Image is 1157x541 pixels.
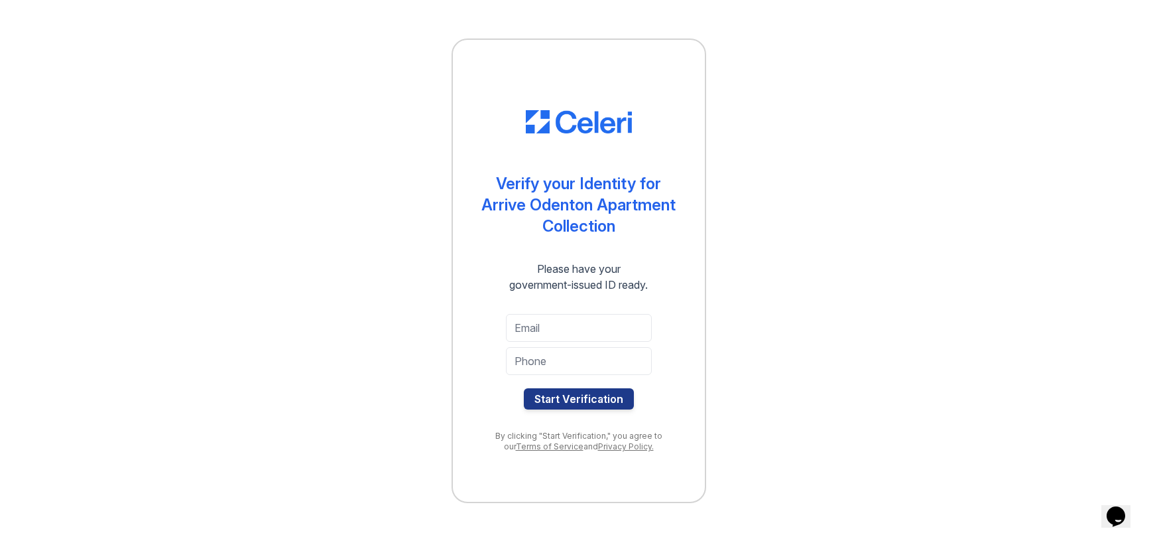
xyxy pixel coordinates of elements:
a: Privacy Policy. [598,441,654,451]
a: Terms of Service [516,441,583,451]
img: CE_Logo_Blue-a8612792a0a2168367f1c8372b55b34899dd931a85d93a1a3d3e32e68fde9ad4.png [526,110,632,134]
div: Verify your Identity for Arrive Odenton Apartment Collection [479,173,678,237]
div: Please have your government-issued ID ready. [485,261,672,293]
button: Start Verification [524,388,634,410]
iframe: chat widget [1101,488,1144,528]
input: Phone [506,347,652,375]
input: Email [506,314,652,342]
div: By clicking "Start Verification," you agree to our and [479,431,678,452]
